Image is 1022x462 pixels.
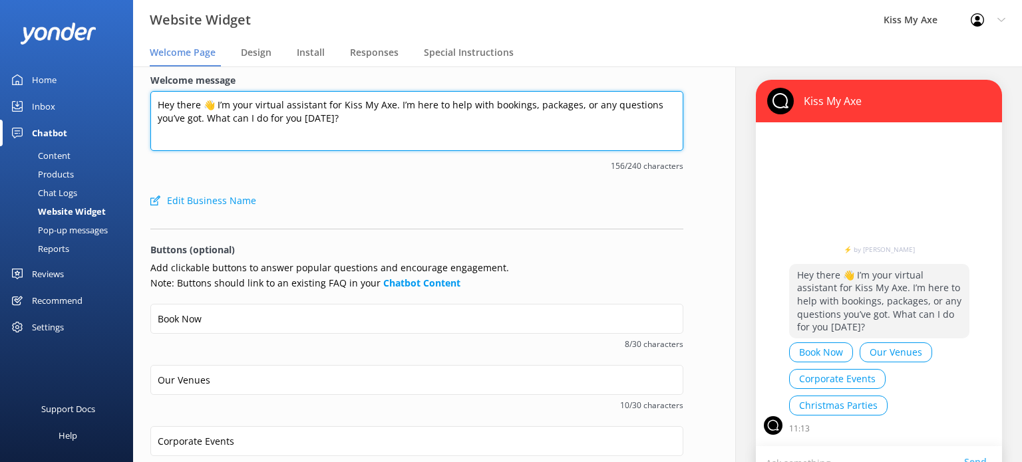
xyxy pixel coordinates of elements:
div: Website Widget [8,202,106,221]
h3: Website Widget [150,9,251,31]
p: Hey there 👋 I’m your virtual assistant for Kiss My Axe. I’m here to help with bookings, packages,... [789,264,969,338]
button: Edit Business Name [150,187,256,214]
label: Welcome message [150,73,683,88]
div: Inbox [32,93,55,120]
p: Add clickable buttons to answer popular questions and encourage engagement. Note: Buttons should ... [150,261,683,290]
a: Chat Logs [8,183,133,202]
span: 10/30 characters [150,399,683,411]
button: Book Now [789,342,853,362]
div: Home [32,66,57,93]
button: Corporate Events [789,369,886,389]
span: 156/240 characters [150,160,683,172]
a: Pop-up messages [8,221,133,239]
input: Button 3 [150,426,683,456]
p: Kiss My Axe [794,94,862,108]
div: Products [8,165,74,183]
div: Reviews [32,261,64,287]
a: Website Widget [8,202,133,221]
div: Chat Logs [8,183,77,202]
div: Settings [32,314,64,340]
div: Content [8,146,71,165]
textarea: Hey there 👋 I’m your virtual assistant for Kiss My Axe. I’m here to help with bookings, packages,... [150,91,683,151]
span: Design [241,46,271,59]
div: Support Docs [41,396,95,422]
input: Button 1 [150,304,683,334]
input: Button 2 [150,365,683,395]
img: yonder-white-logo.png [20,23,96,45]
div: Reports [8,239,69,258]
span: Welcome Page [150,46,216,59]
div: Pop-up messages [8,221,108,239]
div: Recommend [32,287,83,314]
span: Responses [350,46,399,59]
a: Content [8,146,133,165]
div: Chatbot [32,120,67,146]
a: Products [8,165,133,183]
a: Reports [8,239,133,258]
div: Help [59,422,77,449]
p: Buttons (optional) [150,243,683,257]
span: Install [297,46,325,59]
button: Christmas Parties [789,396,888,415]
span: 8/30 characters [150,338,683,350]
a: ⚡ by [PERSON_NAME] [789,246,969,253]
span: Special Instructions [424,46,514,59]
button: Our Venues [860,342,932,362]
p: 11:13 [789,422,810,435]
a: Chatbot Content [383,277,460,289]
